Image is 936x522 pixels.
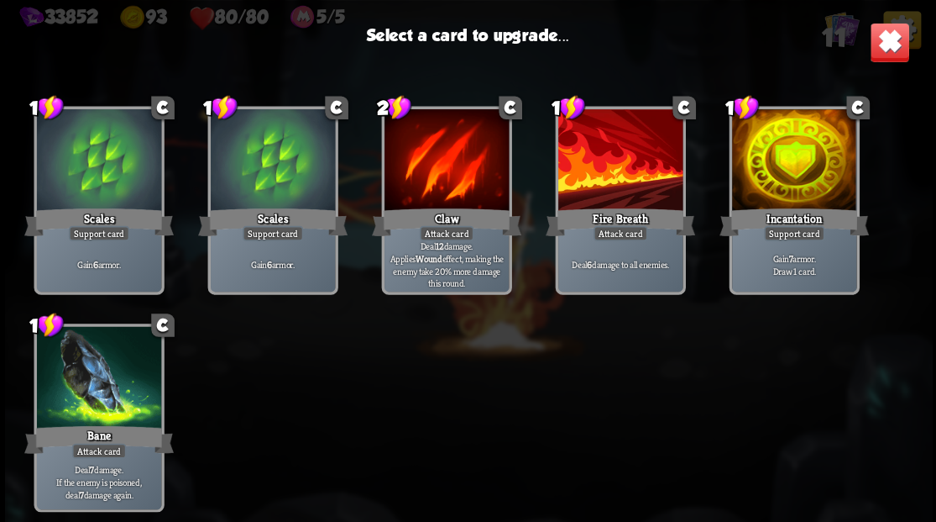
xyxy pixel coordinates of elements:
[367,25,570,44] h3: Select a card to upgrade...
[377,94,411,120] div: 2
[435,240,442,252] b: 12
[593,225,647,240] div: Attack card
[735,252,853,277] p: Gain armor. Draw 1 card.
[71,443,126,458] div: Attack card
[551,94,585,120] div: 1
[151,96,175,119] div: C
[846,96,870,119] div: C
[416,252,442,265] b: Wound
[79,488,83,501] b: 7
[325,96,348,119] div: C
[387,240,505,289] p: Deal damage. Applies effect, making the enemy take 20% more damage this round.
[372,205,521,239] div: Claw
[672,96,696,119] div: C
[198,205,348,239] div: Scales
[719,205,869,239] div: Incantation
[724,94,759,120] div: 1
[29,94,64,120] div: 1
[68,225,128,240] div: Support card
[24,423,174,456] div: Bane
[90,463,94,476] b: 7
[29,312,64,338] div: 1
[499,96,522,119] div: C
[267,258,272,271] b: 6
[24,205,174,239] div: Scales
[213,258,332,271] p: Gain armor.
[869,22,909,62] img: close-button.png
[788,252,792,265] b: 7
[39,463,158,500] p: Deal damage. If the enemy is poisoned, deal damage again.
[561,258,679,271] p: Deal damage to all enemies.
[93,258,98,271] b: 6
[763,225,824,240] div: Support card
[203,94,238,120] div: 1
[242,225,302,240] div: Support card
[546,205,695,239] div: Fire Breath
[39,258,158,271] p: Gain armor.
[587,258,592,271] b: 6
[419,225,473,240] div: Attack card
[151,314,175,337] div: C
